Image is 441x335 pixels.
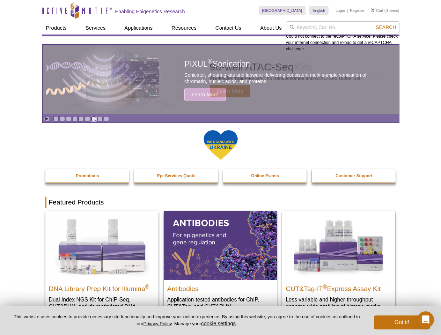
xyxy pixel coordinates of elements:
a: Cart [371,8,383,13]
a: Go to slide 1 [53,116,59,121]
a: Services [81,21,110,35]
a: Toggle autoplay [44,116,49,121]
a: Promotions [45,169,130,183]
button: Search [374,24,398,30]
p: This website uses cookies to provide necessary site functionality and improve your online experie... [11,314,362,327]
li: | [347,6,348,15]
h2: DNA Library Prep Kit for Illumina [49,282,155,292]
a: English [309,6,329,15]
a: Go to slide 8 [97,116,103,121]
img: DNA Library Prep Kit for Illumina [45,211,159,280]
input: Keyword, Cat. No. [286,21,399,33]
a: All Antibodies Antibodies Application-tested antibodies for ChIP, CUT&Tag, and CUT&RUN. [164,211,277,317]
div: Could not connect to the reCAPTCHA service. Please check your internet connection and reload to g... [286,21,399,52]
p: Application-tested antibodies for ChIP, CUT&Tag, and CUT&RUN. [167,296,273,310]
a: Go to slide 2 [60,116,65,121]
a: Go to slide 9 [104,116,109,121]
a: Go to slide 4 [72,116,78,121]
li: (0 items) [371,6,399,15]
a: Epi-Services Quote [134,169,219,183]
a: Contact Us [211,21,245,35]
a: Go to slide 5 [79,116,84,121]
a: [GEOGRAPHIC_DATA] [259,6,306,15]
img: We Stand With Ukraine [203,129,238,161]
a: Go to slide 3 [66,116,71,121]
sup: ® [145,283,149,289]
strong: Epi-Services Quote [157,173,196,178]
sup: ® [323,283,327,289]
h2: Enabling Epigenetics Research [115,8,185,15]
a: Login [336,8,345,13]
img: CUT&Tag-IT® Express Assay Kit [282,211,395,280]
h2: Featured Products [45,197,396,208]
button: Got it! [374,315,430,329]
a: Register [350,8,364,13]
iframe: Intercom live chat [417,311,434,328]
a: Customer Support [312,169,396,183]
a: Go to slide 6 [85,116,90,121]
strong: Promotions [76,173,99,178]
h2: Antibodies [167,282,273,292]
button: cookie settings [201,320,236,326]
strong: Customer Support [336,173,372,178]
a: CUT&Tag-IT® Express Assay Kit CUT&Tag-IT®Express Assay Kit Less variable and higher-throughput ge... [282,211,395,317]
a: Privacy Policy [143,321,171,326]
span: Search [376,24,396,30]
p: Less variable and higher-throughput genome-wide profiling of histone marks​. [286,296,392,310]
a: Applications [120,21,157,35]
img: All Antibodies [164,211,277,280]
strong: Online Events [251,173,279,178]
a: DNA Library Prep Kit for Illumina DNA Library Prep Kit for Illumina® Dual Index NGS Kit for ChIP-... [45,211,159,324]
a: About Us [256,21,286,35]
a: Go to slide 7 [91,116,96,121]
img: Your Cart [371,8,374,12]
p: Dual Index NGS Kit for ChIP-Seq, CUT&RUN, and ds methylated DNA assays. [49,296,155,317]
a: Online Events [223,169,308,183]
a: Resources [167,21,201,35]
h2: CUT&Tag-IT Express Assay Kit [286,282,392,292]
a: Products [42,21,71,35]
